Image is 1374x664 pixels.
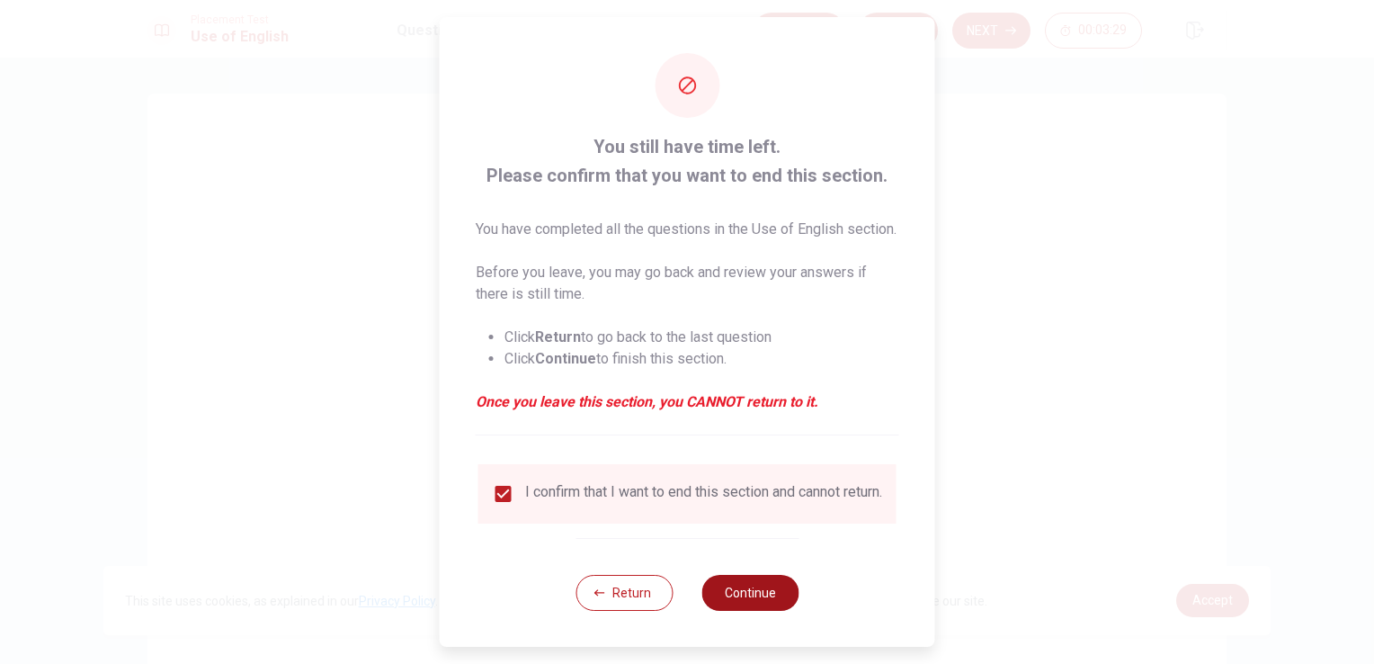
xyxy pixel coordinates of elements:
[575,575,673,611] button: Return
[701,575,799,611] button: Continue
[476,132,899,190] span: You still have time left. Please confirm that you want to end this section.
[476,219,899,240] p: You have completed all the questions in the Use of English section.
[504,327,899,348] li: Click to go back to the last question
[525,483,882,505] div: I confirm that I want to end this section and cannot return.
[476,391,899,413] em: Once you leave this section, you CANNOT return to it.
[504,348,899,370] li: Click to finish this section.
[535,328,581,345] strong: Return
[535,350,596,367] strong: Continue
[476,262,899,305] p: Before you leave, you may go back and review your answers if there is still time.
